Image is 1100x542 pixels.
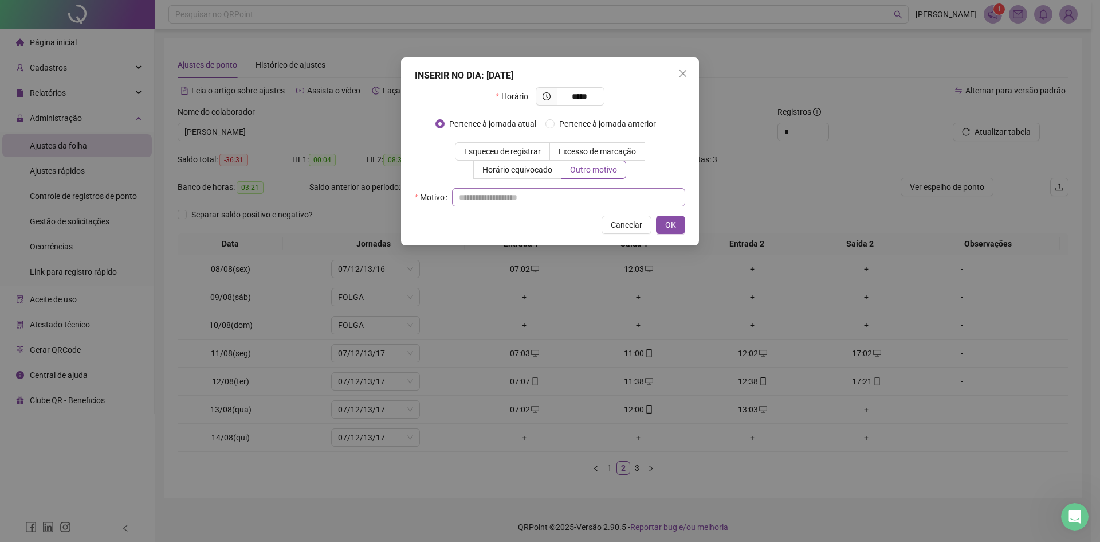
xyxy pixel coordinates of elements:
div: INSERIR NO DIA : [DATE] [415,69,685,83]
span: Cancelar [611,219,642,231]
label: Motivo [415,188,452,206]
span: Esqueceu de registrar [464,147,541,156]
iframe: Intercom live chat [1061,503,1089,531]
button: OK [656,216,685,234]
span: Pertence à jornada atual [445,118,541,130]
button: Close [674,64,692,83]
label: Horário [496,87,535,106]
span: close [678,69,687,78]
span: Outro motivo [570,165,617,174]
button: Cancelar [602,216,651,234]
span: Pertence à jornada anterior [555,118,661,130]
span: clock-circle [543,92,551,100]
span: Excesso de marcação [559,147,636,156]
span: Horário equivocado [482,165,552,174]
span: OK [665,219,676,231]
